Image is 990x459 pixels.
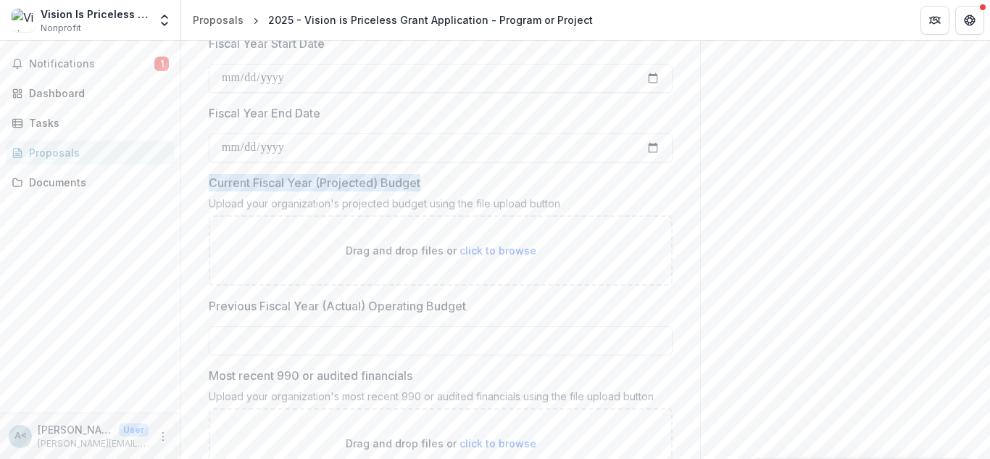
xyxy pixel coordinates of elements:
p: [PERSON_NAME][EMAIL_ADDRESS][DOMAIN_NAME] [38,437,149,450]
p: [PERSON_NAME] <[PERSON_NAME][EMAIL_ADDRESS][DOMAIN_NAME]> [38,422,113,437]
p: Previous Fiscal Year (Actual) Operating Budget [209,297,466,315]
a: Proposals [6,141,175,165]
p: Fiscal Year End Date [209,104,320,122]
div: Upload your organization's projected budget using the file upload button [209,197,673,215]
span: Notifications [29,58,154,70]
a: Proposals [187,9,249,30]
span: 1 [154,57,169,71]
button: Open entity switcher [154,6,175,35]
img: Vision Is Priceless Council, Inc [12,9,35,32]
div: Documents [29,175,163,190]
div: Proposals [193,12,244,28]
button: More [154,428,172,445]
span: click to browse [459,437,536,450]
a: Documents [6,170,175,194]
div: Ashley Scott <ashley@visionispriceless.org> [14,431,27,441]
div: Proposals [29,145,163,160]
div: Tasks [29,115,163,131]
span: click to browse [459,244,536,257]
p: Drag and drop files or [346,243,536,258]
div: Dashboard [29,86,163,101]
p: Most recent 990 or audited financials [209,367,412,384]
p: Drag and drop files or [346,436,536,451]
span: Nonprofit [41,22,81,35]
div: 2025 - Vision is Priceless Grant Application - Program or Project [268,12,593,28]
p: User [119,423,149,437]
button: Partners [920,6,949,35]
nav: breadcrumb [187,9,599,30]
p: Current Fiscal Year (Projected) Budget [209,174,420,191]
p: Fiscal Year Start Date [209,35,325,52]
div: Vision Is Priceless Council, Inc [41,7,149,22]
a: Dashboard [6,81,175,105]
div: Upload your organization's most recent 990 or audited financials using the file upload button [209,390,673,408]
a: Tasks [6,111,175,135]
button: Get Help [955,6,984,35]
button: Notifications1 [6,52,175,75]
